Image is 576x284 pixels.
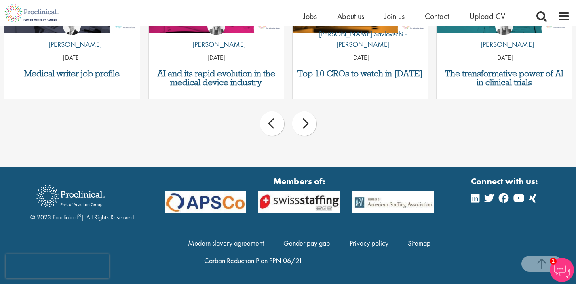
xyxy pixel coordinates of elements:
a: Theodora Savlovschi - Wicks [PERSON_NAME] Savlovschi - [PERSON_NAME] [293,7,428,53]
a: Hannah Burke [PERSON_NAME] [475,17,534,54]
a: Gender pay gap [283,238,330,248]
strong: Connect with us: [471,175,540,187]
img: APSCo [346,191,440,213]
img: Chatbot [550,258,574,282]
sup: ® [78,212,81,219]
p: [DATE] [437,53,572,63]
a: The transformative power of AI in clinical trials [441,69,568,87]
img: APSCo [158,191,252,213]
a: Contact [425,11,449,21]
a: Sitemap [408,238,430,248]
span: 1 [550,258,557,265]
p: [PERSON_NAME] Savlovschi - [PERSON_NAME] [293,29,428,49]
p: [DATE] [293,53,428,63]
p: [PERSON_NAME] [475,39,534,50]
a: AI and its rapid evolution in the medical device industry [153,69,280,87]
a: George Watson [PERSON_NAME] [42,17,102,54]
a: Join us [384,11,405,21]
a: Top 10 CROs to watch in [DATE] [297,69,424,78]
a: Upload CV [469,11,505,21]
a: Carbon Reduction Plan PPN 06/21 [204,256,302,265]
a: Medical writer job profile [8,69,135,78]
p: [PERSON_NAME] [42,39,102,50]
a: Jobs [303,11,317,21]
a: Privacy policy [350,238,388,248]
div: © 2023 Proclinical | All Rights Reserved [30,179,134,222]
a: Hannah Burke [PERSON_NAME] [186,17,246,54]
img: Proclinical Recruitment [30,179,111,213]
div: next [292,111,316,136]
div: prev [260,111,284,136]
p: [DATE] [149,53,284,63]
a: About us [337,11,364,21]
p: [DATE] [4,53,139,63]
a: Modern slavery agreement [188,238,264,248]
p: [PERSON_NAME] [186,39,246,50]
img: APSCo [252,191,346,213]
iframe: reCAPTCHA [6,254,109,278]
strong: Members of: [165,175,435,187]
